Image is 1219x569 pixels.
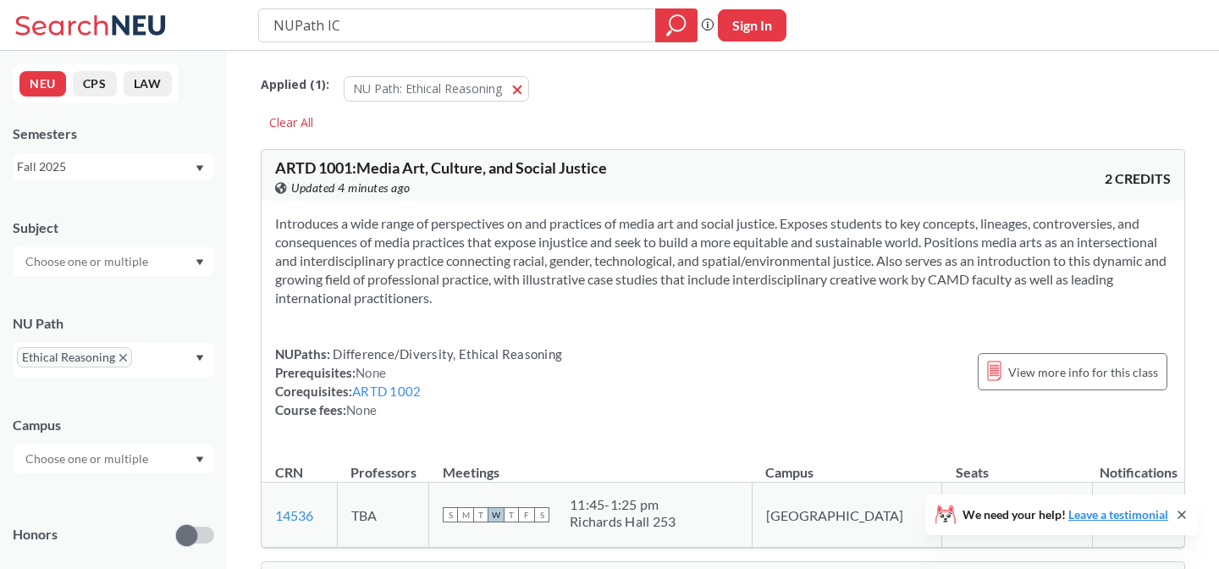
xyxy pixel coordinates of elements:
span: W [488,507,504,522]
span: 2 CREDITS [1105,169,1171,188]
div: Clear All [261,110,322,135]
div: Richards Hall 253 [570,513,676,530]
span: Difference/Diversity, Ethical Reasoning [330,346,562,362]
th: Seats [942,446,1092,483]
a: 14536 [275,507,313,523]
svg: Dropdown arrow [196,456,204,463]
span: Updated 4 minutes ago [291,179,411,197]
div: 11:45 - 1:25 pm [570,496,676,513]
div: NUPaths: Prerequisites: Corequisites: Course fees: [275,345,562,419]
div: NU Path [13,314,214,333]
span: Ethical ReasoningX to remove pill [17,347,132,367]
div: CRN [275,463,303,482]
th: Professors [337,446,428,483]
div: Fall 2025 [17,157,194,176]
section: Introduces a wide range of perspectives on and practices of media art and social justice. Exposes... [275,214,1171,307]
div: magnifying glass [655,8,698,42]
span: None [346,402,377,417]
span: View more info for this class [1008,362,1158,383]
div: Dropdown arrow [13,247,214,276]
th: Meetings [429,446,753,483]
span: F [519,507,534,522]
button: NU Path: Ethical Reasoning [344,76,529,102]
a: ARTD 1002 [352,384,421,399]
div: Fall 2025Dropdown arrow [13,153,214,180]
span: S [534,507,549,522]
input: Choose one or multiple [17,251,159,272]
div: Subject [13,218,214,237]
button: Sign In [718,9,786,41]
span: None [356,365,386,380]
svg: X to remove pill [119,354,127,362]
th: Campus [752,446,942,483]
span: T [473,507,488,522]
th: Notifications [1092,446,1184,483]
div: Semesters [13,124,214,143]
div: Ethical ReasoningX to remove pillDropdown arrow [13,343,214,378]
input: Choose one or multiple [17,449,159,469]
span: We need your help! [963,509,1168,521]
svg: magnifying glass [666,14,687,37]
svg: Dropdown arrow [196,165,204,172]
div: Campus [13,416,214,434]
div: Dropdown arrow [13,445,214,473]
span: NU Path: Ethical Reasoning [353,80,502,97]
button: LAW [124,71,172,97]
td: TBA [337,483,428,548]
td: [GEOGRAPHIC_DATA] [752,483,942,548]
p: Honors [13,525,58,544]
span: Applied ( 1 ): [261,75,329,94]
svg: Dropdown arrow [196,355,204,362]
button: CPS [73,71,117,97]
span: M [458,507,473,522]
span: ARTD 1001 : Media Art, Culture, and Social Justice [275,158,607,177]
svg: Dropdown arrow [196,259,204,266]
a: Leave a testimonial [1068,507,1168,522]
input: Class, professor, course number, "phrase" [272,11,643,40]
span: T [504,507,519,522]
button: NEU [19,71,66,97]
span: S [443,507,458,522]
